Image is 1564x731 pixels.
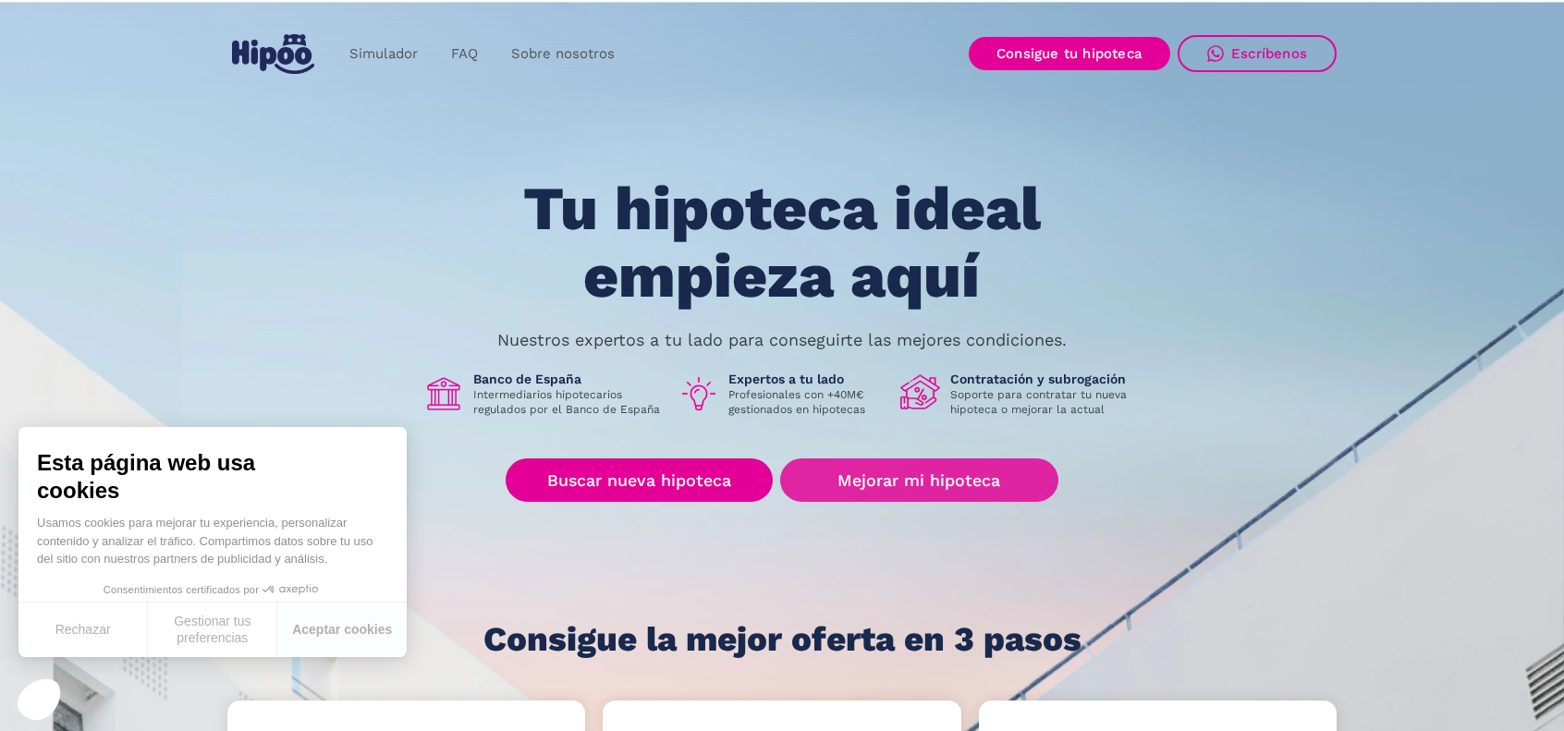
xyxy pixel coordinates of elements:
[1231,45,1307,62] div: Escríbenos
[1178,35,1337,72] a: Escríbenos
[473,387,664,417] p: Intermediarios hipotecarios regulados por el Banco de España
[434,36,495,72] a: FAQ
[950,387,1141,417] p: Soporte para contratar tu nueva hipoteca o mejorar la actual
[728,371,886,387] h1: Expertos a tu lado
[432,176,1132,310] h1: Tu hipoteca ideal empieza aquí
[969,37,1170,70] a: Consigue tu hipoteca
[728,387,886,417] p: Profesionales con +40M€ gestionados en hipotecas
[506,458,773,502] a: Buscar nueva hipoteca
[227,27,318,81] a: home
[497,333,1067,347] p: Nuestros expertos a tu lado para conseguirte las mejores condiciones.
[780,458,1058,502] a: Mejorar mi hipoteca
[495,36,631,72] a: Sobre nosotros
[950,371,1141,387] h1: Contratación y subrogación
[473,371,664,387] h1: Banco de España
[333,36,434,72] a: Simulador
[483,621,1081,658] h1: Consigue la mejor oferta en 3 pasos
